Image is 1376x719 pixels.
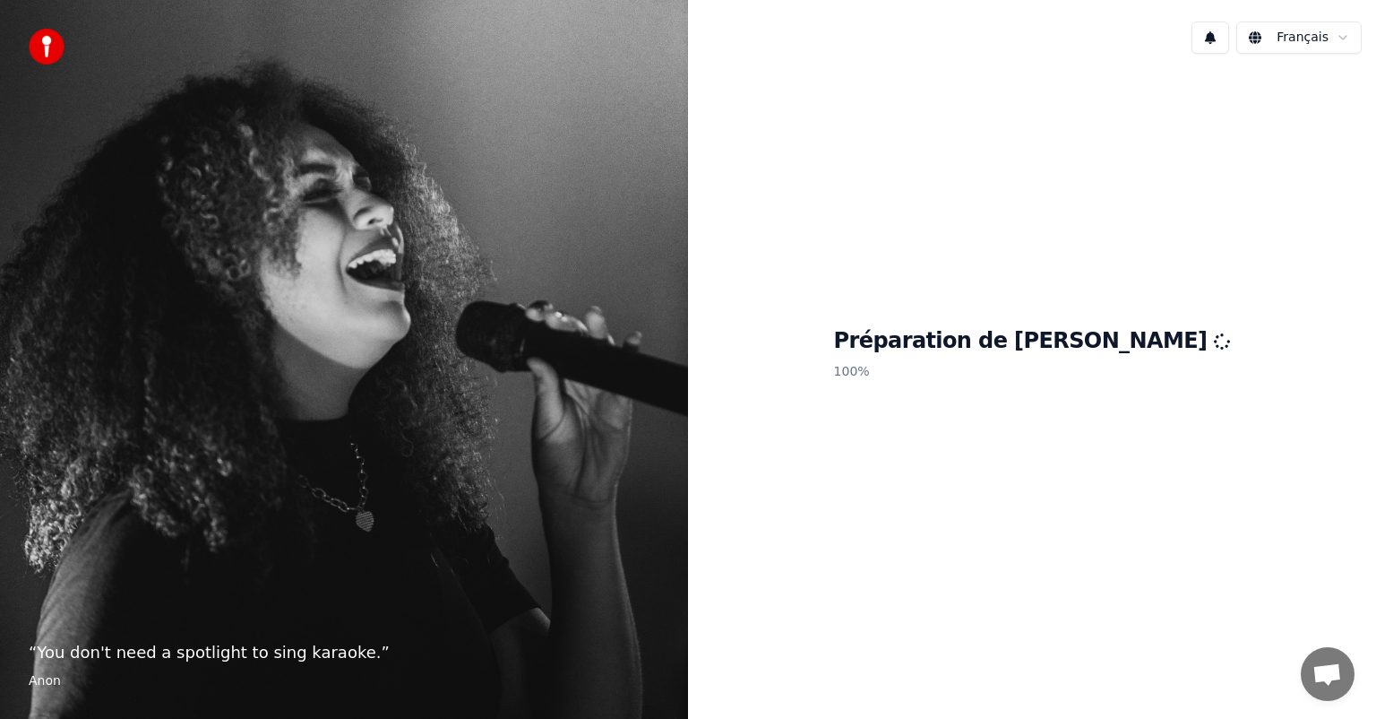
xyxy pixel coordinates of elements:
footer: Anon [29,672,659,690]
a: Ouvrir le chat [1301,647,1354,701]
h1: Préparation de [PERSON_NAME] [834,327,1231,356]
p: “ You don't need a spotlight to sing karaoke. ” [29,640,659,665]
p: 100 % [834,356,1231,388]
img: youka [29,29,64,65]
